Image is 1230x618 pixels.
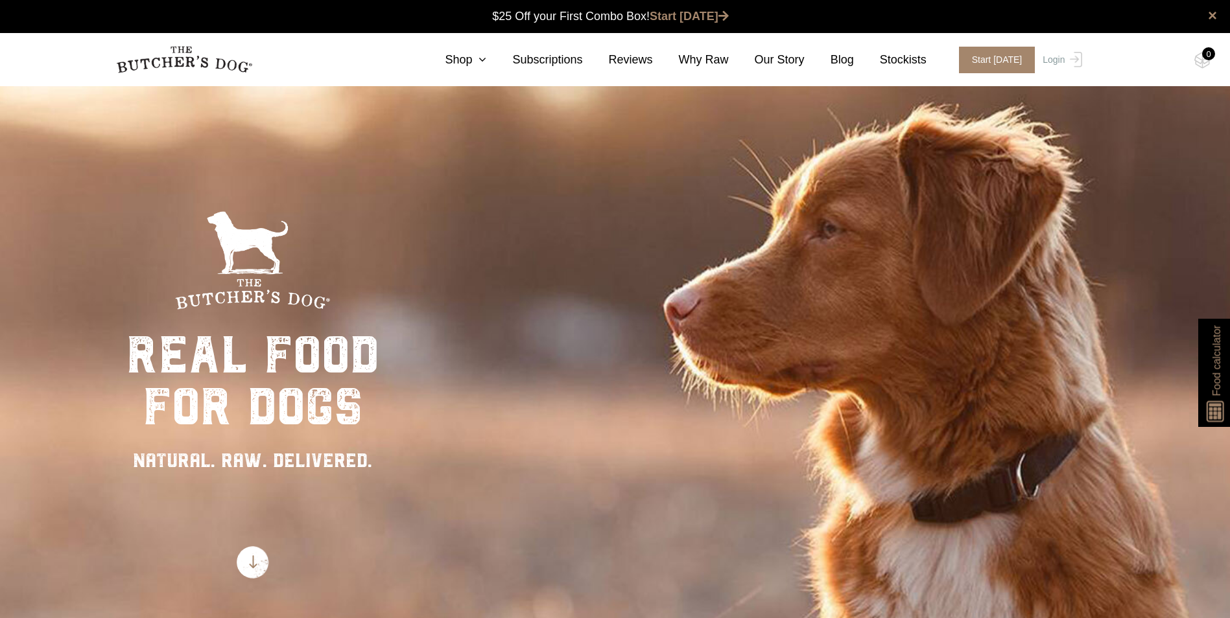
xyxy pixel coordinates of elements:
div: NATURAL. RAW. DELIVERED. [126,446,379,475]
div: real food for dogs [126,329,379,433]
a: Subscriptions [486,51,582,69]
a: Reviews [583,51,653,69]
a: close [1208,8,1217,23]
a: Why Raw [653,51,729,69]
span: Start [DATE] [959,47,1035,73]
a: Stockists [854,51,927,69]
img: TBD_Cart-Empty.png [1194,52,1211,69]
a: Our Story [729,51,805,69]
a: Shop [419,51,486,69]
span: Food calculator [1209,325,1224,396]
a: Blog [805,51,854,69]
div: 0 [1202,47,1215,60]
a: Start [DATE] [946,47,1040,73]
a: Login [1039,47,1082,73]
a: Start [DATE] [650,10,729,23]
